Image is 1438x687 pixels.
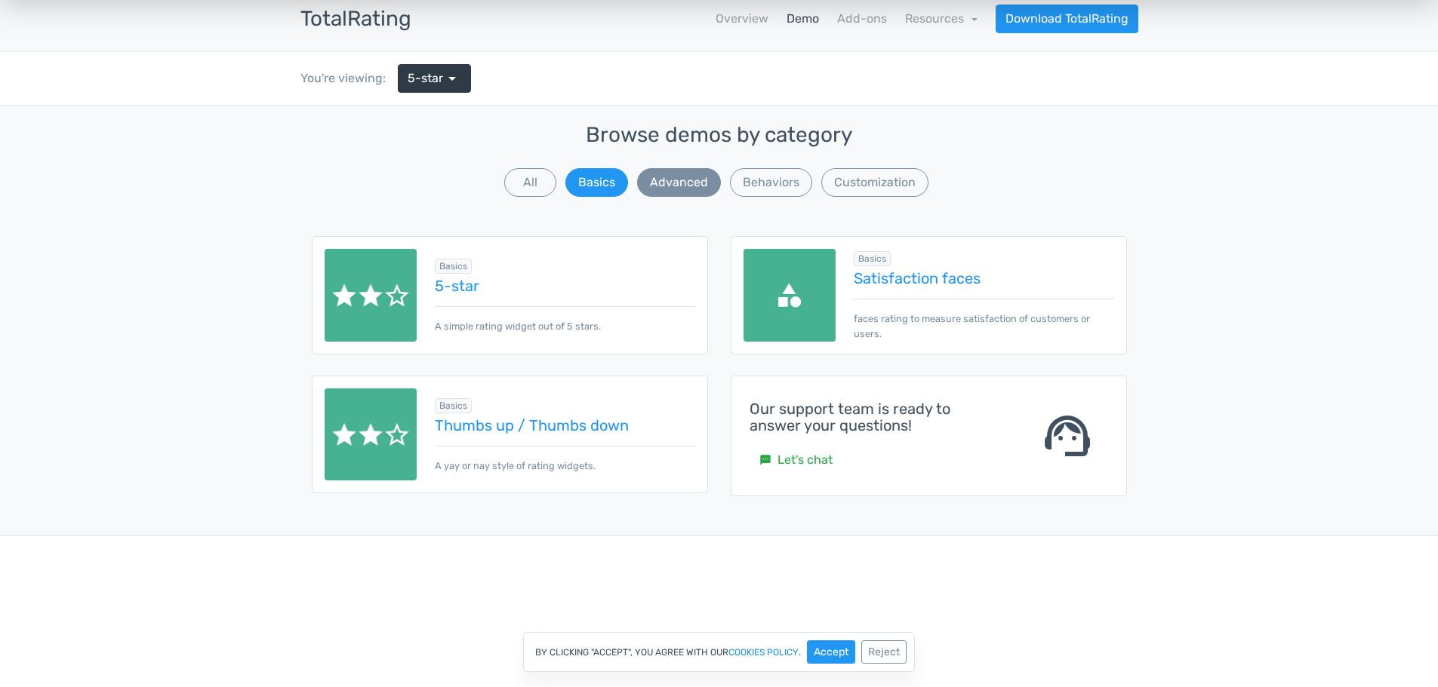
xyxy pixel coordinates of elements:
button: Customization [821,168,928,197]
div: By clicking "Accept", you agree with our . [523,632,915,672]
button: Accept [807,640,855,664]
button: All [504,168,556,197]
a: 5-star [435,278,694,294]
a: Download TotalRating [996,5,1138,33]
a: Add-ons [837,10,887,28]
a: cookies policy [728,648,799,657]
span: support_agent [1040,409,1095,463]
a: Satisfaction faces [854,270,1113,287]
span: arrow_drop_down [443,69,461,87]
a: Demo [787,10,819,28]
p: A yay or nay style of rating widgets. [435,446,694,473]
img: rate.png.webp [325,388,417,481]
button: Behaviors [730,168,812,197]
p: faces rating to measure satisfaction of customers or users. [854,299,1113,340]
span: Browse all in Basics [435,398,472,413]
button: Advanced [637,168,721,197]
a: Thumbs up / Thumbs down [435,417,694,434]
h3: TotalRating [300,8,411,31]
a: 5-star arrow_drop_down [398,64,471,93]
h4: Our support team is ready to answer your questions! [750,400,1003,434]
button: Basics [565,168,628,197]
button: Reject [861,640,907,664]
div: You're viewing: [300,69,398,87]
img: rate.png.webp [325,249,417,342]
a: Overview [716,10,768,28]
p: A simple rating widget out of 5 stars. [435,306,694,333]
a: smsLet's chat [750,446,842,474]
span: Browse all in Basics [435,259,472,274]
img: categories.png.webp [744,249,836,342]
span: Browse all in Basics [854,251,891,266]
span: 5-star [408,69,443,87]
h3: Browse demos by category [312,124,1127,147]
small: sms [759,454,771,466]
a: Resources [905,11,978,26]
